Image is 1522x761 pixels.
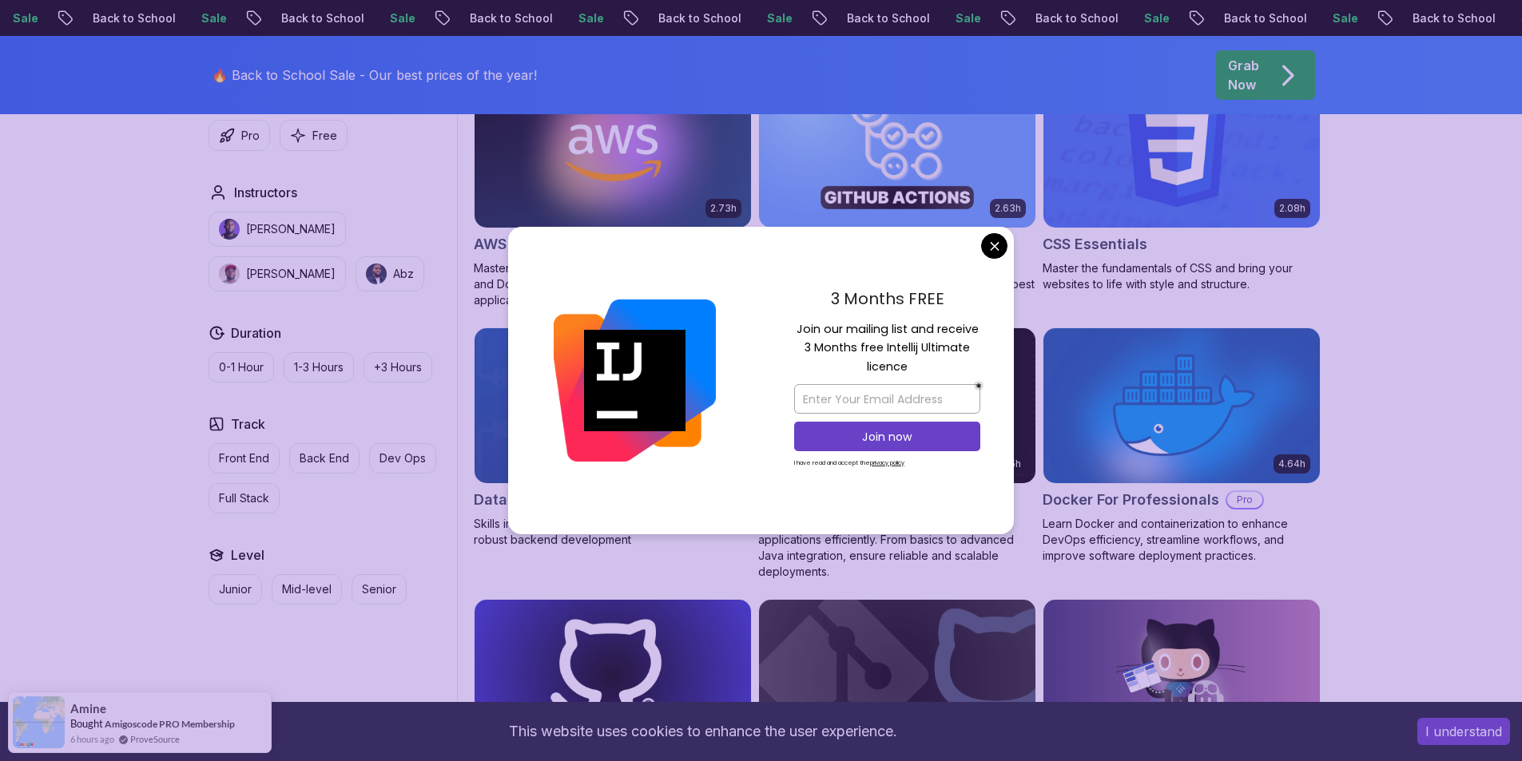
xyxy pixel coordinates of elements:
p: 1-3 Hours [294,359,344,375]
p: Sale [686,10,737,26]
p: Sale [1063,10,1115,26]
button: instructor img[PERSON_NAME] [209,256,346,291]
a: Docker For Professionals card4.64hDocker For ProfessionalsProLearn Docker and containerization to... [1043,327,1321,564]
a: Database Design & Implementation card1.70hNEWDatabase Design & ImplementationProSkills in databas... [474,327,752,548]
img: Docker For Professionals card [1043,328,1320,483]
p: Master Docker to containerize and deploy Java applications efficiently. From basics to advanced J... [758,516,1036,580]
p: Sale [498,10,549,26]
p: Back to School [389,10,498,26]
p: Back End [300,450,349,466]
span: 6 hours ago [70,732,114,746]
p: Sale [875,10,926,26]
h2: CSS Essentials [1043,233,1147,256]
p: Abz [393,266,414,282]
button: Pro [209,120,270,151]
p: Sale [1252,10,1303,26]
p: Free [312,128,337,144]
h2: Database Design & Implementation [474,489,707,511]
p: Senior [362,581,396,597]
p: Grab Now [1228,56,1259,94]
p: Sale [121,10,172,26]
button: Mid-level [272,574,342,604]
p: 🔥 Back to School Sale - Our best prices of the year! [212,65,537,85]
a: ProveSource [130,732,180,746]
button: Dev Ops [369,443,436,474]
button: instructor imgAbz [356,256,424,291]
p: Master AWS services like EC2, RDS, VPC, Route 53, and Docker to deploy and manage scalable cloud ... [474,260,752,308]
img: instructor img [219,264,240,284]
p: Dev Ops [380,450,426,466]
p: Skills in database design and SQL for efficient, robust backend development [474,516,752,548]
p: Back to School [12,10,121,26]
button: Front End [209,443,280,474]
h2: Instructors [234,183,297,202]
button: +3 Hours [364,352,432,382]
p: 2.73h [710,202,737,215]
p: Pro [1227,492,1262,508]
p: Sale [1441,10,1492,26]
h2: Level [231,545,264,565]
img: Git & GitHub Fundamentals card [759,600,1035,755]
span: Bought [70,717,103,730]
img: instructor img [366,264,387,284]
h2: Docker For Professionals [1043,489,1219,511]
p: Master the fundamentals of CSS and bring your websites to life with style and structure. [1043,260,1321,292]
p: Full Stack [219,490,269,506]
p: Back to School [955,10,1063,26]
p: 2.63h [995,202,1021,215]
a: CSS Essentials card2.08hCSS EssentialsMaster the fundamentals of CSS and bring your websites to l... [1043,72,1321,292]
button: Junior [209,574,262,604]
p: Pro [241,128,260,144]
p: +3 Hours [374,359,422,375]
img: Git for Professionals card [475,600,751,755]
img: instructor img [219,219,240,240]
p: Mid-level [282,581,332,597]
div: This website uses cookies to enhance the user experience. [12,714,1393,749]
h2: AWS for Developers [474,233,616,256]
p: 4.64h [1278,458,1305,470]
button: Free [280,120,348,151]
p: Back to School [766,10,875,26]
p: Back to School [578,10,686,26]
img: Database Design & Implementation card [475,328,751,483]
p: Back to School [201,10,309,26]
img: CI/CD with GitHub Actions card [759,73,1035,228]
button: Accept cookies [1417,718,1510,745]
p: Junior [219,581,252,597]
img: AWS for Developers card [475,73,751,228]
a: Amigoscode PRO Membership [105,717,235,731]
button: Full Stack [209,483,280,513]
p: Learn Docker and containerization to enhance DevOps efficiency, streamline workflows, and improve... [1043,516,1321,564]
p: 2.08h [1279,202,1305,215]
p: Sale [309,10,360,26]
p: [PERSON_NAME] [246,221,336,237]
span: Amine [70,702,106,715]
h2: Track [231,414,265,434]
img: CSS Essentials card [1043,73,1320,228]
p: Back to School [1143,10,1252,26]
p: Front End [219,450,269,466]
button: Senior [352,574,407,604]
p: Back to School [1332,10,1441,26]
p: 0-1 Hour [219,359,264,375]
button: instructor img[PERSON_NAME] [209,212,346,247]
button: Back End [289,443,360,474]
img: GitHub Toolkit card [1043,600,1320,755]
a: CI/CD with GitHub Actions card2.63hNEWCI/CD with GitHub ActionsProMaster CI/CD pipelines with Git... [758,72,1036,308]
p: [PERSON_NAME] [246,266,336,282]
button: 1-3 Hours [284,352,354,382]
img: provesource social proof notification image [13,696,65,748]
h2: Duration [231,323,281,343]
button: 0-1 Hour [209,352,274,382]
a: AWS for Developers card2.73hJUST RELEASEDAWS for DevelopersProMaster AWS services like EC2, RDS, ... [474,72,752,308]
